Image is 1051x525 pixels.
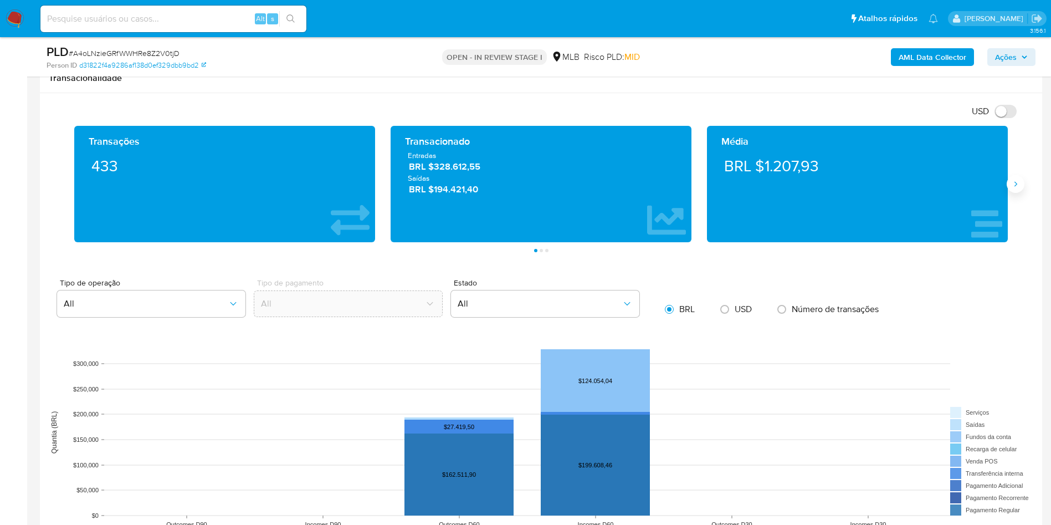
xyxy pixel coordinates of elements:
p: OPEN - IN REVIEW STAGE I [442,49,547,65]
a: Sair [1031,13,1043,24]
div: MLB [551,51,580,63]
b: Person ID [47,60,77,70]
span: MID [624,50,640,63]
span: 3.156.1 [1030,26,1045,35]
span: Risco PLD: [584,51,640,63]
input: Pesquise usuários ou casos... [40,12,306,26]
button: search-icon [279,11,302,27]
h1: Transacionalidade [49,73,1033,84]
span: Atalhos rápidos [858,13,917,24]
b: AML Data Collector [899,48,966,66]
span: s [271,13,274,24]
a: Notificações [929,14,938,23]
span: # A4oLNzieGRfWWHRe8Z2V0tjD [69,48,180,59]
button: AML Data Collector [891,48,974,66]
a: d31822f4a9286af138d0ef329dbb9bd2 [79,60,206,70]
button: Ações [987,48,1035,66]
span: Ações [995,48,1017,66]
p: yngrid.fernandes@mercadolivre.com [965,13,1027,24]
span: Alt [256,13,265,24]
b: PLD [47,43,69,60]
